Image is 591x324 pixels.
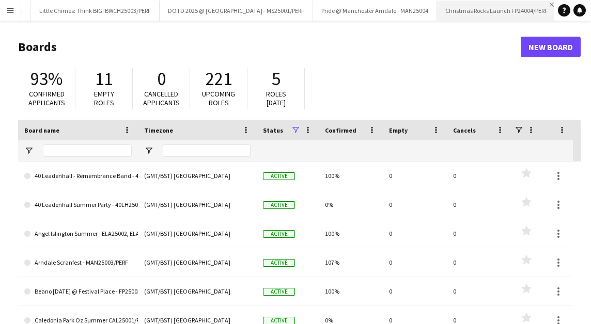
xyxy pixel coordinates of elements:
div: (GMT/BST) [GEOGRAPHIC_DATA] [138,248,257,277]
span: 93% [30,68,63,90]
span: Upcoming roles [202,89,235,107]
span: Timezone [144,126,173,134]
div: 0 [383,219,447,248]
span: 0 [157,68,166,90]
span: Cancels [453,126,476,134]
button: Open Filter Menu [144,146,153,155]
span: Confirmed [325,126,356,134]
div: 0 [447,190,511,219]
div: 0 [383,161,447,190]
span: Board name [24,126,59,134]
span: Active [263,230,295,238]
a: Angel Islington Summer - ELA25002, ELA25003, ELA25004/PERF [24,219,132,248]
span: 11 [95,68,113,90]
span: Empty [389,126,408,134]
span: Active [263,172,295,180]
div: 0 [383,277,447,305]
span: 5 [272,68,281,90]
div: 0 [383,248,447,277]
div: 0 [447,219,511,248]
a: Arndale Scranfest - MAN25003/PERF [24,248,132,277]
span: Confirmed applicants [28,89,65,107]
div: (GMT/BST) [GEOGRAPHIC_DATA] [138,277,257,305]
div: 107% [319,248,383,277]
button: Christmas Rocks Launch FP24004/PERF [437,1,556,21]
div: 0% [319,190,383,219]
span: Roles [DATE] [266,89,286,107]
button: Little Chimes: Think BIG! BWCH25003/PERF [31,1,160,21]
span: Active [263,288,295,296]
h1: Boards [18,39,521,55]
a: Beano [DATE] @ Festival Place - FP25003 [24,277,132,306]
div: 0 [447,161,511,190]
div: 100% [319,219,383,248]
a: New Board [521,37,581,57]
button: DOTD 2025 @ [GEOGRAPHIC_DATA] - MS25001/PERF [160,1,313,21]
a: 40 Leadenhall - Remembrance Band - 40LH25002/PERF [24,161,132,190]
div: 0 [447,277,511,305]
div: 0 [383,190,447,219]
div: (GMT/BST) [GEOGRAPHIC_DATA] [138,161,257,190]
span: Cancelled applicants [143,89,180,107]
button: Pride @ Manchester Arndale - MAN25004 [313,1,437,21]
input: Timezone Filter Input [163,144,251,157]
span: Active [263,259,295,267]
div: (GMT/BST) [GEOGRAPHIC_DATA] [138,219,257,248]
input: Board name Filter Input [43,144,132,157]
div: 100% [319,161,383,190]
span: Status [263,126,283,134]
div: 0 [447,248,511,277]
span: Active [263,201,295,209]
span: 221 [206,68,232,90]
span: Empty roles [94,89,114,107]
button: Open Filter Menu [24,146,34,155]
div: 100% [319,277,383,305]
div: (GMT/BST) [GEOGRAPHIC_DATA] [138,190,257,219]
a: 40 Leadenhall Summer Party - 40LH25003/PERF [24,190,132,219]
